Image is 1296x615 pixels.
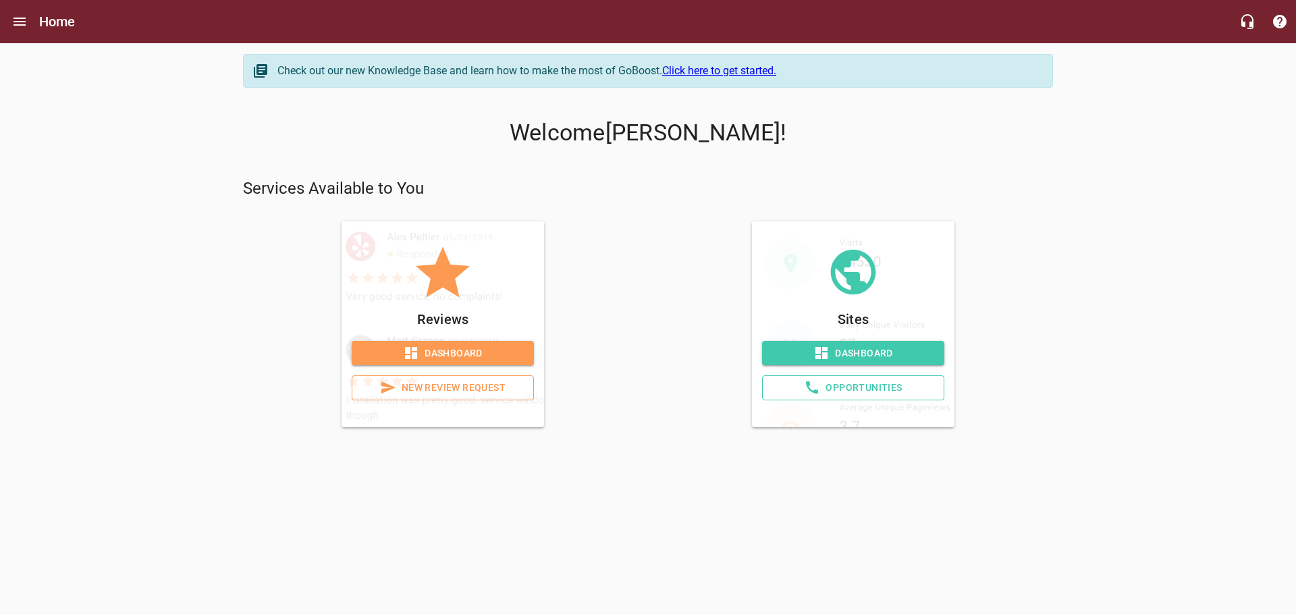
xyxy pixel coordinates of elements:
[762,341,944,366] a: Dashboard
[662,64,776,77] a: Click here to get started.
[1231,5,1264,38] button: Live Chat
[762,309,944,330] p: Sites
[362,345,523,362] span: Dashboard
[352,309,534,330] p: Reviews
[773,345,934,362] span: Dashboard
[363,379,522,396] span: New Review Request
[39,11,76,32] h6: Home
[762,375,944,400] a: Opportunities
[277,63,1039,79] div: Check out our new Knowledge Base and learn how to make the most of GoBoost.
[243,178,1053,200] p: Services Available to You
[1264,5,1296,38] button: Support Portal
[3,5,36,38] button: Open drawer
[774,379,933,396] span: Opportunities
[243,119,1053,146] p: Welcome [PERSON_NAME] !
[352,341,534,366] a: Dashboard
[352,375,534,400] a: New Review Request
